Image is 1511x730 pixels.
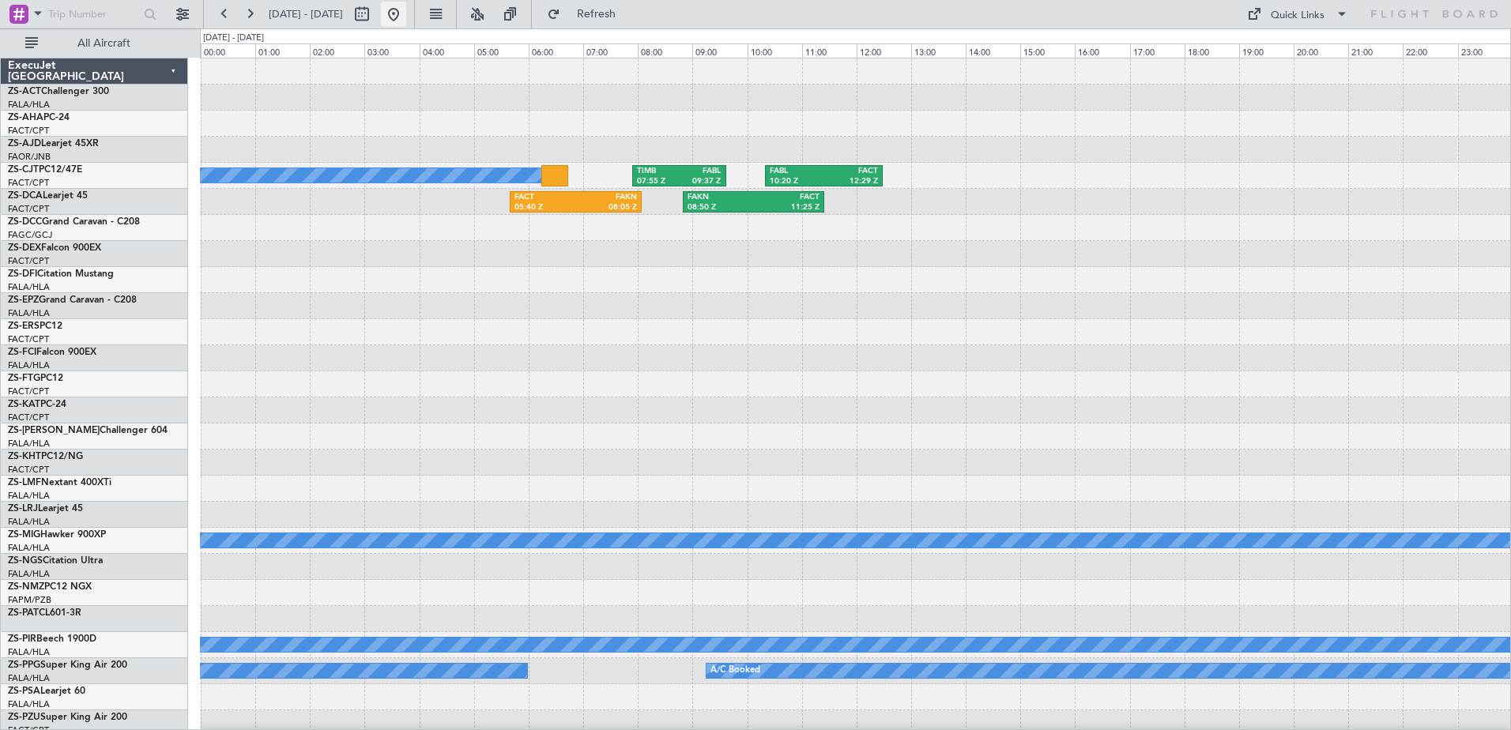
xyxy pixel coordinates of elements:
[748,43,802,58] div: 10:00
[8,556,103,566] a: ZS-NGSCitation Ultra
[8,687,85,696] a: ZS-PSALearjet 60
[8,99,50,111] a: FALA/HLA
[8,698,50,710] a: FALA/HLA
[8,281,50,293] a: FALA/HLA
[8,359,50,371] a: FALA/HLA
[679,176,721,187] div: 09:37 Z
[8,255,49,267] a: FACT/CPT
[911,43,966,58] div: 13:00
[8,165,39,175] span: ZS-CJT
[1239,43,1294,58] div: 19:00
[679,166,721,177] div: FABL
[8,386,49,397] a: FACT/CPT
[8,217,42,227] span: ZS-DCC
[8,490,50,502] a: FALA/HLA
[1403,43,1457,58] div: 22:00
[8,608,39,618] span: ZS-PAT
[8,426,168,435] a: ZS-[PERSON_NAME]Challenger 604
[364,43,419,58] div: 03:00
[8,634,36,644] span: ZS-PIR
[8,438,50,450] a: FALA/HLA
[8,165,82,175] a: ZS-CJTPC12/47E
[688,202,754,213] div: 08:50 Z
[637,166,679,177] div: TIMB
[8,269,37,279] span: ZS-DFI
[8,307,50,319] a: FALA/HLA
[8,646,50,658] a: FALA/HLA
[8,672,50,684] a: FALA/HLA
[8,348,96,357] a: ZS-FCIFalcon 900EX
[8,295,39,305] span: ZS-EPZ
[8,713,127,722] a: ZS-PZUSuper King Air 200
[8,660,40,670] span: ZS-PPG
[8,229,52,241] a: FAGC/GCJ
[8,139,41,149] span: ZS-AJD
[1271,8,1324,24] div: Quick Links
[1130,43,1185,58] div: 17:00
[802,43,857,58] div: 11:00
[8,687,40,696] span: ZS-PSA
[8,295,137,305] a: ZS-EPZGrand Caravan - C208
[48,2,139,26] input: Trip Number
[1239,2,1356,27] button: Quick Links
[770,166,824,177] div: FABL
[1185,43,1239,58] div: 18:00
[8,530,40,540] span: ZS-MIG
[8,87,109,96] a: ZS-ACTChallenger 300
[576,192,638,203] div: FAKN
[474,43,529,58] div: 05:00
[857,43,911,58] div: 12:00
[8,217,140,227] a: ZS-DCCGrand Caravan - C208
[1020,43,1075,58] div: 15:00
[692,43,747,58] div: 09:00
[8,530,106,540] a: ZS-MIGHawker 900XP
[8,478,41,487] span: ZS-LMF
[8,203,49,215] a: FACT/CPT
[201,43,255,58] div: 00:00
[966,43,1020,58] div: 14:00
[576,202,638,213] div: 08:05 Z
[8,191,88,201] a: ZS-DCALearjet 45
[8,400,66,409] a: ZS-KATPC-24
[17,31,171,56] button: All Aircraft
[8,151,51,163] a: FAOR/JNB
[710,659,760,683] div: A/C Booked
[8,713,40,722] span: ZS-PZU
[770,176,824,187] div: 10:20 Z
[8,452,83,461] a: ZS-KHTPC12/NG
[514,192,576,203] div: FACT
[8,269,114,279] a: ZS-DFICitation Mustang
[688,192,754,203] div: FAKN
[823,166,878,177] div: FACT
[583,43,638,58] div: 07:00
[8,504,38,514] span: ZS-LRJ
[823,176,878,187] div: 12:29 Z
[269,7,343,21] span: [DATE] - [DATE]
[8,374,40,383] span: ZS-FTG
[8,634,96,644] a: ZS-PIRBeech 1900D
[8,504,83,514] a: ZS-LRJLearjet 45
[8,582,92,592] a: ZS-NMZPC12 NGX
[753,192,820,203] div: FACT
[637,176,679,187] div: 07:55 Z
[8,478,111,487] a: ZS-LMFNextant 400XTi
[8,412,49,423] a: FACT/CPT
[8,125,49,137] a: FACT/CPT
[8,608,81,618] a: ZS-PATCL601-3R
[255,43,310,58] div: 01:00
[8,452,41,461] span: ZS-KHT
[8,113,43,122] span: ZS-AHA
[310,43,364,58] div: 02:00
[8,582,44,592] span: ZS-NMZ
[8,113,70,122] a: ZS-AHAPC-24
[8,660,127,670] a: ZS-PPGSuper King Air 200
[8,568,50,580] a: FALA/HLA
[8,556,43,566] span: ZS-NGS
[8,322,62,331] a: ZS-ERSPC12
[1294,43,1348,58] div: 20:00
[540,2,635,27] button: Refresh
[8,87,41,96] span: ZS-ACT
[8,516,50,528] a: FALA/HLA
[8,243,41,253] span: ZS-DEX
[514,202,576,213] div: 05:40 Z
